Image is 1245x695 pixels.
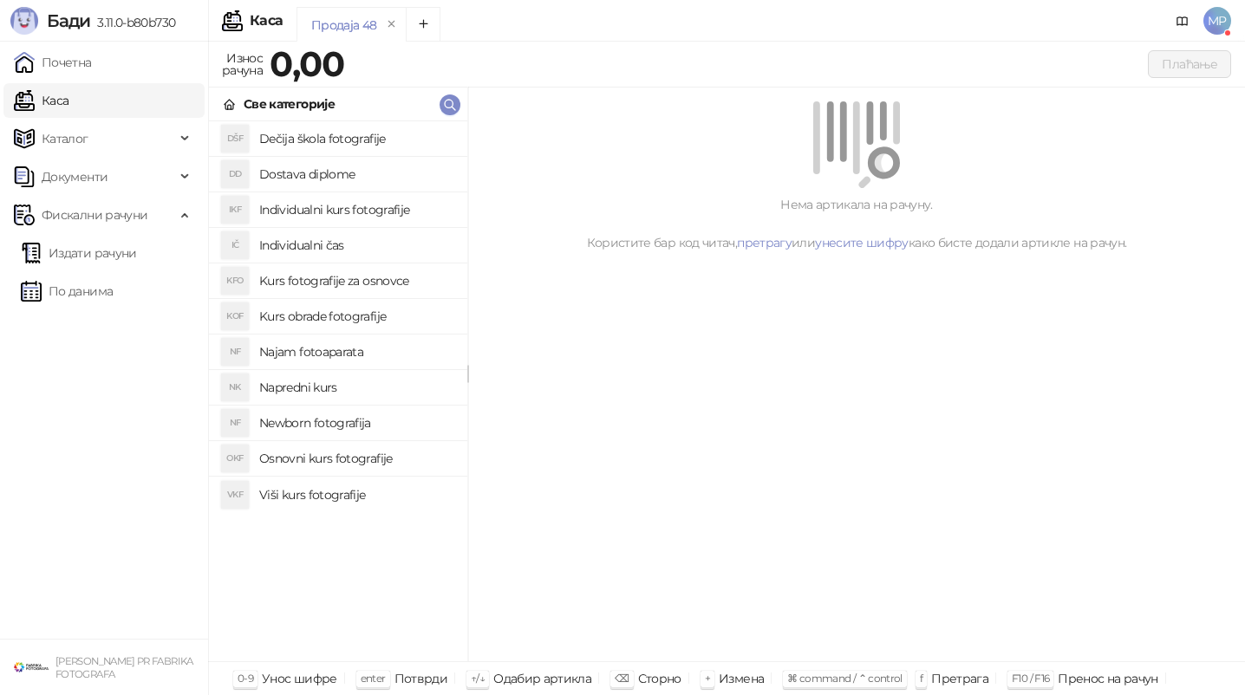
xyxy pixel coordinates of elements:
h4: Viši kurs fotografije [259,481,453,509]
a: Почетна [14,45,92,80]
div: NF [221,409,249,437]
span: enter [361,672,386,685]
span: 0-9 [238,672,253,685]
span: Фискални рачуни [42,198,147,232]
span: + [705,672,710,685]
h4: Individualni kurs fotografije [259,196,453,224]
div: Износ рачуна [218,47,266,81]
div: Одабир артикла [493,667,591,690]
span: Каталог [42,121,88,156]
span: ⌫ [615,672,629,685]
h4: Dostava diplome [259,160,453,188]
span: Бади [47,10,90,31]
div: Каса [250,14,283,28]
div: grid [209,121,467,661]
strong: 0,00 [270,42,344,85]
span: 3.11.0-b80b730 [90,15,175,30]
h4: Napredni kurs [259,373,453,401]
span: ⌘ command / ⌃ control [787,672,903,685]
h4: Dečija škola fotografije [259,125,453,153]
a: претрагу [737,235,792,250]
div: Продаја 48 [311,16,377,35]
div: OKF [221,445,249,472]
div: Измена [719,667,764,690]
span: Документи [42,159,108,194]
div: VKF [221,481,249,509]
small: [PERSON_NAME] PR FABRIKA FOTOGRAFA [55,655,193,680]
div: Претрага [931,667,988,690]
img: Logo [10,7,38,35]
span: F10 / F16 [1012,672,1049,685]
div: Унос шифре [262,667,337,690]
a: Документација [1169,7,1196,35]
h4: Najam fotoaparata [259,338,453,366]
div: NK [221,373,249,401]
div: DD [221,160,249,188]
h4: Individualni čas [259,231,453,259]
h4: Osnovni kurs fotografije [259,445,453,472]
a: Каса [14,83,68,118]
div: Све категорије [244,94,335,114]
div: IKF [221,196,249,224]
a: унесите шифру [815,235,909,250]
h4: Newborn fotografija [259,409,453,437]
h4: Kurs obrade fotografije [259,302,453,330]
a: По данима [21,274,113,309]
div: DŠF [221,125,249,153]
div: Потврди [394,667,448,690]
div: NF [221,338,249,366]
div: Нема артикала на рачуну. Користите бар код читач, или како бисте додали артикле на рачун. [489,195,1224,252]
div: Пренос на рачун [1058,667,1157,690]
div: Сторно [638,667,681,690]
button: Плаћање [1148,50,1231,78]
span: f [920,672,922,685]
span: ↑/↓ [471,672,485,685]
div: IČ [221,231,249,259]
div: KOF [221,302,249,330]
a: Издати рачуни [21,236,137,270]
h4: Kurs fotografije za osnovce [259,267,453,295]
button: Add tab [406,7,440,42]
img: 64x64-companyLogo-38624034-993d-4b3e-9699-b297fbaf4d83.png [14,650,49,685]
span: MP [1203,7,1231,35]
button: remove [381,17,403,32]
div: KFO [221,267,249,295]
